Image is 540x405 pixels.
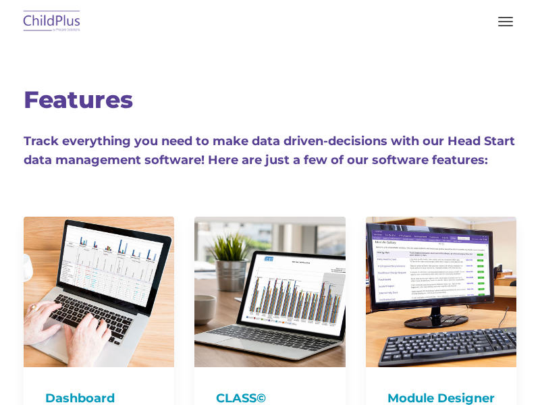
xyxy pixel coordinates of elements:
[24,217,174,367] img: Dash
[24,85,133,114] span: Features
[194,217,345,367] img: CLASS-750
[20,6,84,38] img: ChildPlus by Procare Solutions
[24,134,515,167] span: Track everything you need to make data driven-decisions with our Head Start data management softw...
[366,217,516,367] img: ModuleDesigner750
